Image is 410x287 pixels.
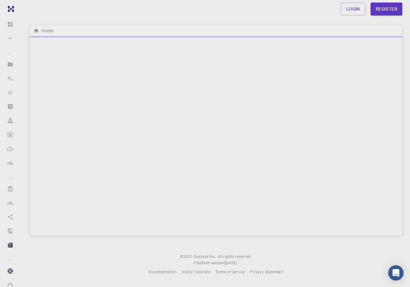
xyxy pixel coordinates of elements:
span: Terms of service [215,269,245,274]
a: Documentation [149,269,177,275]
a: Terms of service [215,269,245,275]
span: Platform version [194,260,224,266]
a: Privacy statement [250,269,283,275]
span: Documentation [149,269,177,274]
a: [DATE]. [225,260,238,266]
nav: breadcrumb [32,27,55,34]
a: Register [371,3,402,15]
h6: Home [39,27,53,34]
span: Privacy statement [250,269,283,274]
span: [DATE] . [225,260,238,265]
div: Open Intercom Messenger [388,265,404,281]
a: Exabyte Inc. [194,253,216,260]
img: logo [5,6,14,12]
a: Video Tutorials [182,269,210,275]
span: © 2025 [180,253,193,260]
span: All rights reserved. [217,253,252,260]
span: Video Tutorials [182,269,210,274]
a: Login [341,3,365,15]
span: Exabyte Inc. [194,254,216,259]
